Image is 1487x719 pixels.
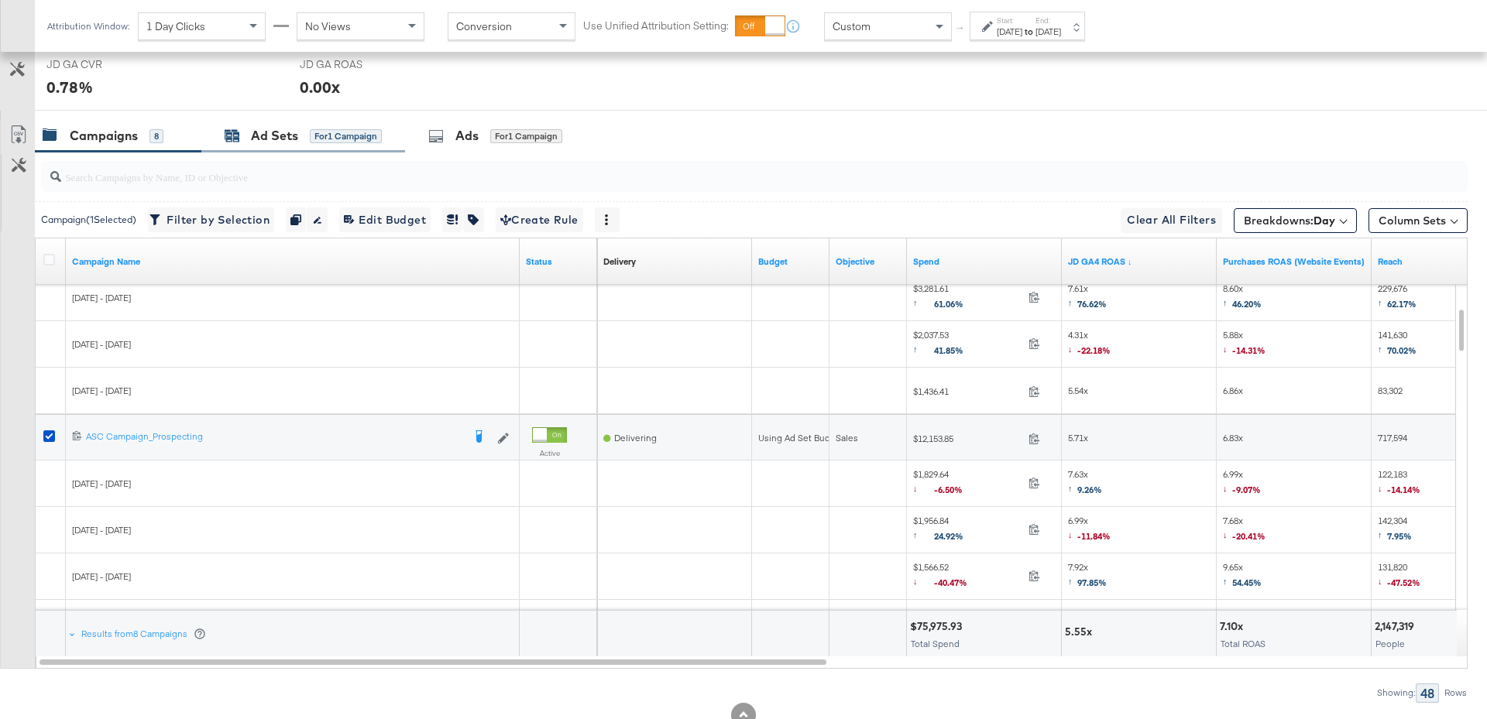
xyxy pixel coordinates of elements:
[1065,625,1097,639] div: 5.55x
[1221,638,1265,649] span: Total ROAS
[913,255,1056,268] a: The total amount spent to date.
[1444,687,1468,698] div: Rows
[46,21,130,32] div: Attribution Window:
[913,433,1022,444] span: $12,153.85
[46,76,93,98] div: 0.78%
[913,329,1022,361] span: $2,037.53
[1223,432,1243,443] span: 6.83x
[72,478,131,489] span: [DATE] - [DATE]
[1223,515,1265,546] span: 7.68x
[300,57,416,72] span: JD GA ROAS
[72,570,131,582] span: [DATE] - [DATE]
[1378,329,1417,361] span: 141,630
[997,26,1022,38] div: [DATE]
[1068,329,1111,361] span: 4.31x
[913,343,934,354] span: ↑
[526,255,591,268] a: Shows the current state of your Ad Campaign.
[310,129,382,143] div: for 1 Campaign
[1378,515,1412,546] span: 142,304
[251,127,298,145] div: Ad Sets
[1035,26,1061,38] div: [DATE]
[1068,529,1077,540] span: ↓
[46,57,163,72] span: JD GA CVR
[1234,208,1357,233] button: Breakdowns:Day
[1077,344,1111,356] span: -22.18%
[1387,298,1417,310] span: 62.17%
[1077,298,1107,310] span: 76.62%
[758,255,823,268] a: The maximum amount you're willing to spend on your ads, on average each day or over the lifetime ...
[1375,619,1419,634] div: 2,147,319
[603,255,636,268] a: Reflects the ability of your Ad Campaign to achieve delivery based on ad states, schedule and bud...
[614,432,657,443] span: Delivering
[61,156,1337,186] input: Search Campaigns by Name, ID or Objective
[1378,468,1420,500] span: 122,183
[1068,515,1111,546] span: 6.99x
[1387,344,1417,356] span: 70.02%
[496,207,583,232] button: Create Rule
[1223,482,1232,494] span: ↓
[1387,577,1420,588] span: -47.52%
[913,468,1022,500] span: $1,829.64
[1068,343,1077,354] span: ↓
[913,575,934,587] span: ↓
[1077,577,1107,588] span: 97.85%
[913,561,1022,593] span: $1,566.52
[86,430,462,446] a: ASC Campaign_Prospecting
[1378,432,1407,443] span: 717,594
[456,19,512,33] span: Conversion
[1378,561,1420,593] span: 131,820
[1376,687,1416,698] div: Showing:
[1375,638,1405,649] span: People
[1220,619,1248,634] div: 7.10x
[72,338,131,350] span: [DATE] - [DATE]
[1232,577,1262,588] span: 54.45%
[1369,208,1468,233] button: Column Sets
[1378,482,1387,494] span: ↓
[1378,529,1387,540] span: ↑
[1232,344,1265,356] span: -14.31%
[500,211,579,230] span: Create Rule
[1232,484,1261,495] span: -9.07%
[1223,329,1265,361] span: 5.88x
[1068,296,1077,308] span: ↑
[1223,561,1262,593] span: 9.65x
[1127,211,1216,230] span: Clear All Filters
[1232,298,1262,310] span: 46.20%
[1314,214,1335,228] b: Day
[913,296,934,308] span: ↑
[934,298,975,310] span: 61.06%
[1068,482,1077,494] span: ↑
[1022,26,1035,37] strong: to
[997,15,1022,26] label: Start:
[1378,343,1387,354] span: ↑
[1068,282,1107,314] span: 7.61x
[532,448,567,458] label: Active
[455,127,479,145] div: Ads
[934,577,979,588] span: -40.47%
[1378,282,1417,314] span: 229,676
[1068,385,1088,396] span: 5.54x
[72,385,131,396] span: [DATE] - [DATE]
[1077,484,1102,495] span: 9.26%
[1223,575,1232,587] span: ↑
[836,432,858,443] span: Sales
[69,611,209,657] div: Results from8 Campaigns
[1068,561,1107,593] span: 7.92x
[72,292,131,303] span: [DATE] - [DATE]
[1387,530,1412,542] span: 7.95%
[603,255,636,268] div: Delivery
[339,207,431,232] button: Edit Budget
[1387,484,1420,495] span: -14.14%
[1232,530,1265,542] span: -20.41%
[1077,530,1111,542] span: -11.84%
[934,344,975,356] span: 41.85%
[911,638,960,649] span: Total Spend
[1223,468,1261,500] span: 6.99x
[1068,575,1077,587] span: ↑
[1416,683,1439,703] div: 48
[1378,296,1387,308] span: ↑
[1223,343,1232,354] span: ↓
[1223,529,1232,540] span: ↓
[934,484,974,495] span: -6.50%
[81,628,206,640] div: Results from 8 Campaigns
